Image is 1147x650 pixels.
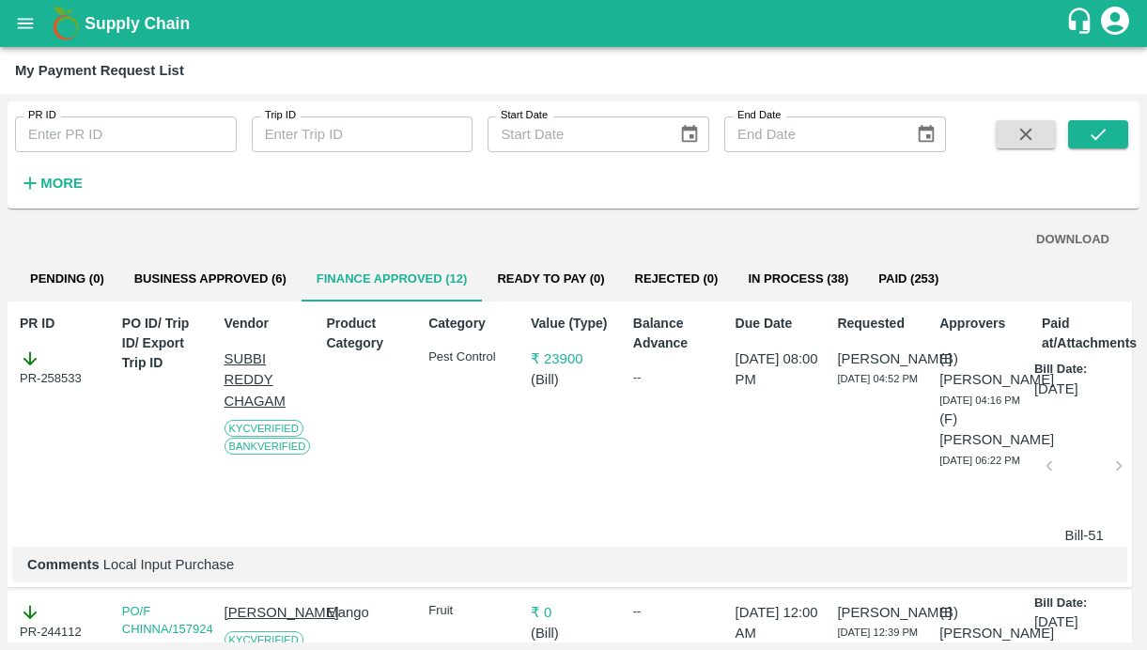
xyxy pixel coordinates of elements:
span: KYC Verified [225,420,303,437]
p: Product Category [326,314,411,353]
input: Start Date [488,116,663,152]
button: In Process (38) [733,256,863,302]
p: [DATE] [1034,611,1078,632]
p: Fruit [428,602,514,620]
span: [DATE] 06:22 PM [939,455,1020,466]
label: Start Date [501,108,548,123]
p: Bill Date: [1034,595,1087,612]
p: ₹ 23900 [531,348,616,369]
strong: More [40,176,83,191]
p: Due Date [736,314,821,333]
p: Vendor [225,314,310,333]
button: open drawer [4,2,47,45]
p: [DATE] 12:00 AM [736,602,821,644]
p: [PERSON_NAME] [837,348,922,369]
p: Paid at/Attachments [1042,314,1127,353]
div: account of current user [1098,4,1132,43]
input: Enter PR ID [15,116,237,152]
a: PO/F CHINNA/157924 [122,604,213,637]
label: End Date [737,108,781,123]
button: DOWNLOAD [1029,224,1117,256]
button: Finance Approved (12) [302,256,483,302]
b: Supply Chain [85,14,190,33]
label: Trip ID [265,108,296,123]
label: PR ID [28,108,56,123]
button: More [15,167,87,199]
p: ( Bill ) [531,623,616,643]
p: (F) [PERSON_NAME] [939,409,1025,451]
p: [PERSON_NAME] [837,602,922,623]
span: Bank Verified [225,438,311,455]
p: Local Input Purchase [27,554,1112,575]
p: [DATE] 08:00 PM [736,348,821,391]
button: Pending (0) [15,256,119,302]
span: KYC Verified [225,631,303,648]
p: [DATE] [1034,379,1078,399]
p: ₹ 0 [531,602,616,623]
div: -- [633,368,719,387]
p: Requested [837,314,922,333]
p: (B) [PERSON_NAME] [939,348,1025,391]
p: ( Bill ) [531,369,616,390]
p: PO ID/ Trip ID/ Export Trip ID [122,314,208,373]
span: [DATE] 12:39 PM [837,627,918,638]
p: Value (Type) [531,314,616,333]
p: Balance Advance [633,314,719,353]
p: Category [428,314,514,333]
span: [DATE] 04:52 PM [837,373,918,384]
p: SUBBI REDDY CHAGAM [225,348,310,411]
div: -- [633,602,719,621]
p: [PERSON_NAME] [225,602,310,623]
div: PR-244112 [20,602,105,642]
p: Approvers [939,314,1025,333]
p: (B) [PERSON_NAME] [939,602,1025,644]
p: Mango [326,602,411,623]
div: customer-support [1065,7,1098,40]
button: Choose date [672,116,707,152]
button: Ready To Pay (0) [482,256,619,302]
a: Supply Chain [85,10,1065,37]
input: End Date [724,116,900,152]
p: PR ID [20,314,105,333]
img: logo [47,5,85,42]
input: Enter Trip ID [252,116,473,152]
p: Pest Control [428,348,514,366]
p: Bill-51 [1057,525,1111,546]
div: My Payment Request List [15,58,184,83]
b: Comments [27,557,100,572]
button: Choose date [908,116,944,152]
button: Business Approved (6) [119,256,302,302]
button: Paid (253) [863,256,953,302]
span: [DATE] 04:16 PM [939,395,1020,406]
div: PR-258533 [20,348,105,388]
p: Bill Date: [1034,361,1087,379]
button: Rejected (0) [620,256,734,302]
